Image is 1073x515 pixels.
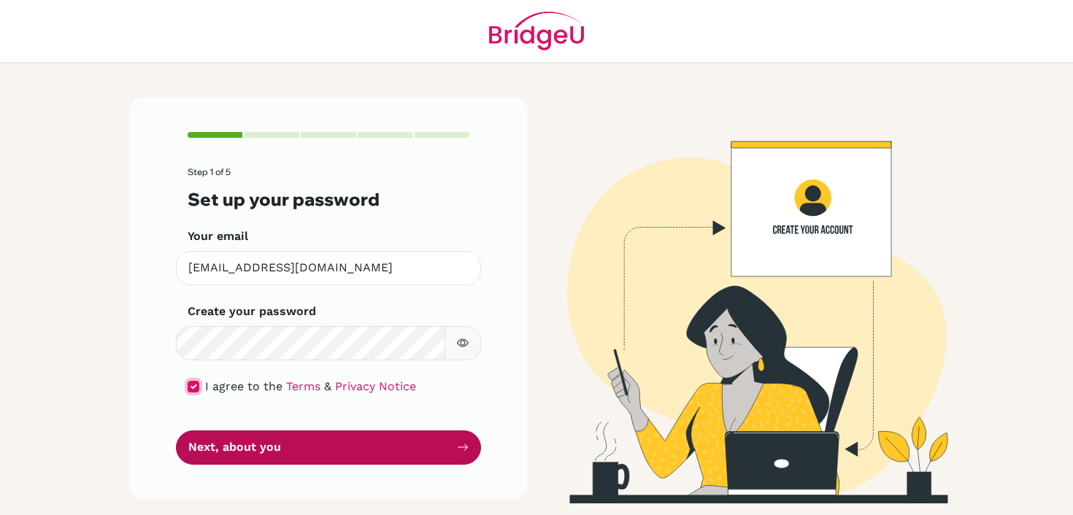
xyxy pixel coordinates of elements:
[188,166,231,177] span: Step 1 of 5
[324,379,331,393] span: &
[205,379,282,393] span: I agree to the
[176,251,481,285] input: Insert your email*
[188,228,248,245] label: Your email
[188,303,316,320] label: Create your password
[188,189,469,210] h3: Set up your password
[335,379,416,393] a: Privacy Notice
[176,430,481,465] button: Next, about you
[286,379,320,393] a: Terms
